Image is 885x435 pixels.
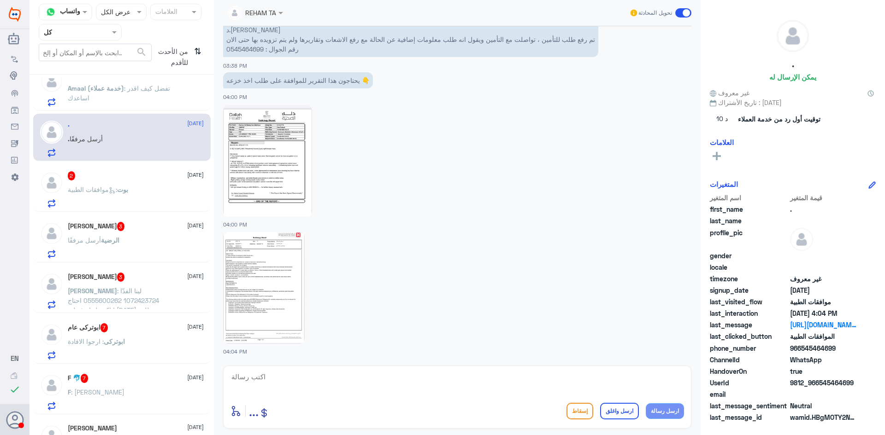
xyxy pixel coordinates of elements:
[790,285,857,295] span: 2025-08-21T12:36:02.344Z
[117,222,125,231] span: 3
[249,402,259,419] span: ...
[223,63,247,69] span: 03:38 PM
[710,204,788,214] span: first_name
[136,45,147,60] button: search
[710,412,788,422] span: last_message_id
[71,388,124,396] span: : [PERSON_NAME]
[68,135,70,143] span: .
[790,297,857,307] span: موافقات الطبية
[39,44,151,61] input: ابحث بالإسم أو المكان أو إلخ..
[68,186,117,193] span: : موافقات الطبية
[68,171,76,180] span: 2
[68,424,117,432] h5: Nadir Alqahtani
[223,72,373,88] p: 21/8/2025, 4:00 PM
[710,343,788,353] span: phone_number
[117,186,128,193] span: بوت
[6,411,24,429] button: الصورة الشخصية
[790,412,857,422] span: wamid.HBgMOTY2NTQ1NDY0Njk5FQIAEhgUM0E3MTdGREIzOTdBNkQyMkVCNUEA
[40,273,63,296] img: defaultAdmin.png
[790,343,857,353] span: 966545464699
[11,354,19,362] span: EN
[638,9,672,17] span: تحويل المحادثة
[710,378,788,388] span: UserId
[790,193,857,203] span: قيمة المتغير
[223,2,598,57] p: 21/8/2025, 3:38 PM
[777,20,808,52] img: defaultAdmin.png
[68,236,101,244] span: أرسل مرفقًا
[710,389,788,399] span: email
[738,114,820,124] span: توقيت أول رد من خدمة العملاء
[790,401,857,411] span: 0
[790,308,857,318] span: 2025-08-21T13:04:08.409Z
[68,84,124,92] span: Amaal (خدمة عملاء)
[70,135,103,143] span: أرسل مرفقًا
[68,121,70,128] h5: .
[566,403,593,419] button: إسقاط
[790,262,857,272] span: null
[194,44,201,67] i: ⇅
[136,46,147,58] span: search
[790,251,857,261] span: null
[790,366,857,376] span: true
[68,287,117,295] span: [PERSON_NAME]
[710,285,788,295] span: signup_date
[710,401,788,411] span: last_message_sentiment
[790,228,813,251] img: defaultAdmin.png
[40,222,63,245] img: defaultAdmin.png
[187,171,204,179] span: [DATE]
[249,400,259,421] button: ...
[710,308,788,318] span: last_interaction
[187,119,204,128] span: [DATE]
[187,373,204,382] span: [DATE]
[44,5,58,19] img: whatsapp.png
[68,273,125,282] h5: Lina
[223,348,247,354] span: 04:04 PM
[117,273,125,282] span: 3
[710,216,788,226] span: last_name
[154,6,177,18] div: العلامات
[790,389,857,399] span: null
[68,171,76,180] h5: ً
[104,337,125,345] span: ابوتركى
[68,374,88,383] h5: F 🐬
[769,73,816,81] h6: يمكن الإرسال له
[790,320,857,330] a: [URL][DOMAIN_NAME]
[81,374,88,383] span: 7
[790,331,857,341] span: الموافقات الطبية
[710,320,788,330] span: last_message
[223,221,247,227] span: 04:00 PM
[600,403,639,419] button: ارسل واغلق
[40,171,63,194] img: defaultAdmin.png
[710,180,738,188] h6: المتغيرات
[792,59,794,70] h5: .
[187,221,204,230] span: [DATE]
[790,355,857,365] span: 2
[40,374,63,397] img: defaultAdmin.png
[187,272,204,280] span: [DATE]
[710,251,788,261] span: gender
[710,193,788,203] span: اسم المتغير
[101,236,119,244] span: الرضية
[100,323,108,332] span: 7
[710,262,788,272] span: locale
[223,105,312,217] img: 1451874782628242.jpg
[223,94,247,100] span: 04:00 PM
[710,274,788,284] span: timezone
[710,88,749,98] span: غير معروف
[40,323,63,346] img: defaultAdmin.png
[646,403,684,419] button: ارسل رسالة
[152,44,190,70] span: من الأحدث للأقدم
[68,388,71,396] span: F
[790,204,857,214] span: .
[710,111,735,128] span: 10 د
[710,366,788,376] span: HandoverOn
[710,331,788,341] span: last_clicked_button
[11,354,19,363] button: EN
[790,274,857,284] span: غير معروف
[710,297,788,307] span: last_visited_flow
[710,98,876,107] span: تاريخ الأشتراك : [DATE]
[710,138,734,146] h6: العلامات
[40,121,63,144] img: defaultAdmin.png
[187,323,204,331] span: [DATE]
[68,222,125,231] h5: الرضية حامد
